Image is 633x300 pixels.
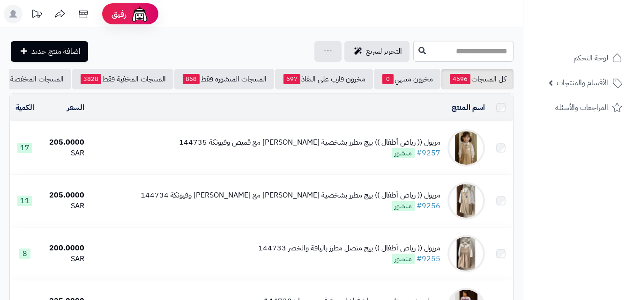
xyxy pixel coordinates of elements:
div: 205.0000 [44,190,85,201]
div: SAR [44,148,85,159]
a: التحرير لسريع [344,41,410,62]
img: مريول (( رياض أطفال )) بيج مطرز بشخصية ستيتش مع قميص وفيونكة 144734 [447,182,485,220]
img: ai-face.png [130,5,149,23]
a: المنتجات المخفية فقط3828 [72,69,173,89]
span: 8 [19,249,30,259]
a: لوحة التحكم [529,47,627,69]
div: SAR [44,254,85,264]
span: 4696 [450,74,470,84]
div: مريول (( رياض أطفال )) بيج مطرز بشخصية [PERSON_NAME] مع قميص وفيونكة 144735 [179,137,440,148]
a: المراجعات والأسئلة [529,96,627,119]
a: كل المنتجات4696 [441,69,514,89]
span: منشور [392,254,415,264]
span: الأقسام والمنتجات [557,76,608,89]
a: مخزون قارب على النفاذ697 [275,69,373,89]
span: منشور [392,148,415,158]
a: اسم المنتج [452,102,485,113]
a: السعر [67,102,84,113]
span: رفيق [112,8,127,20]
span: 868 [183,74,200,84]
div: 205.0000 [44,137,85,148]
span: التحرير لسريع [366,46,402,57]
span: 11 [17,196,32,206]
a: مخزون منتهي0 [374,69,440,89]
div: SAR [44,201,85,212]
a: المنتجات المنشورة فقط868 [174,69,274,89]
a: #9255 [417,253,440,264]
span: اضافة منتج جديد [31,46,81,57]
div: مريول (( رياض أطفال )) بيج مطرز بشخصية [PERSON_NAME] مع [PERSON_NAME] وفيونكة 144734 [141,190,440,201]
span: 3828 [81,74,101,84]
a: #9256 [417,200,440,212]
span: 0 [382,74,394,84]
span: 17 [17,143,32,153]
span: لوحة التحكم [573,51,608,65]
span: 697 [283,74,300,84]
a: اضافة منتج جديد [11,41,88,62]
span: منشور [392,201,415,211]
img: مريول (( رياض أطفال )) بيج متصل مطرز بالياقة والخصر 144733 [447,235,485,272]
span: المراجعات والأسئلة [555,101,608,114]
div: 200.0000 [44,243,85,254]
a: تحديثات المنصة [25,5,48,26]
a: الكمية [15,102,34,113]
img: مريول (( رياض أطفال )) بيج مطرز بشخصية سينامورول مع قميص وفيونكة 144735 [447,129,485,167]
div: مريول (( رياض أطفال )) بيج متصل مطرز بالياقة والخصر 144733 [258,243,440,254]
a: #9257 [417,147,440,159]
